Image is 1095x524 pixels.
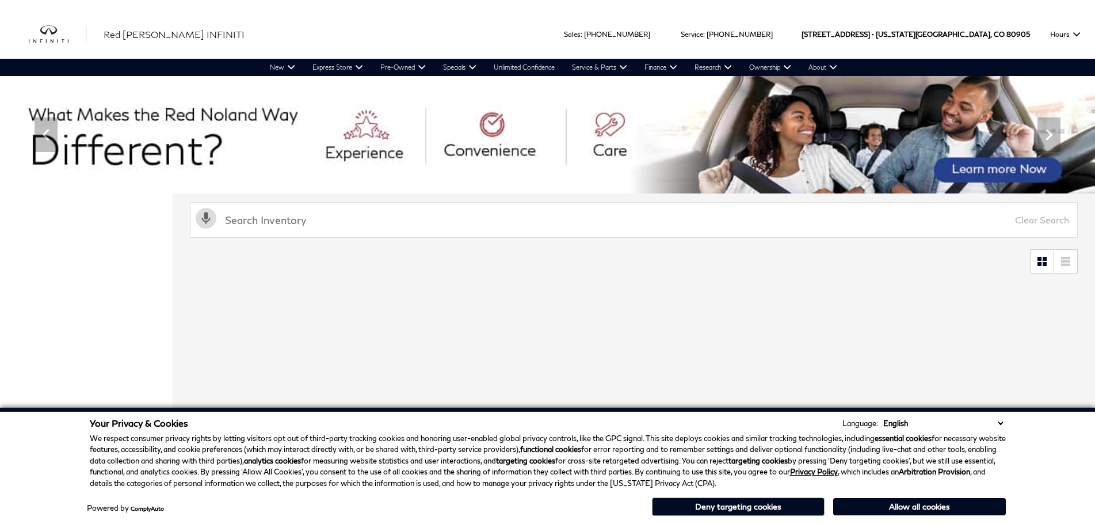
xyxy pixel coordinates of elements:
[244,456,301,465] strong: analytics cookies
[842,420,878,427] div: Language:
[790,467,838,476] a: Privacy Policy
[880,417,1006,429] select: Language Select
[90,417,188,428] span: Your Privacy & Cookies
[87,504,164,512] div: Powered by
[833,498,1006,515] button: Allow all cookies
[131,505,164,512] a: ComplyAuto
[496,456,555,465] strong: targeting cookies
[875,434,932,443] strong: essential cookies
[90,433,1006,489] p: We respect consumer privacy rights by letting visitors opt out of third-party tracking cookies an...
[652,498,825,516] button: Deny targeting cookies
[520,445,581,454] strong: functional cookies
[899,467,970,476] strong: Arbitration Provision
[728,456,788,465] strong: targeting cookies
